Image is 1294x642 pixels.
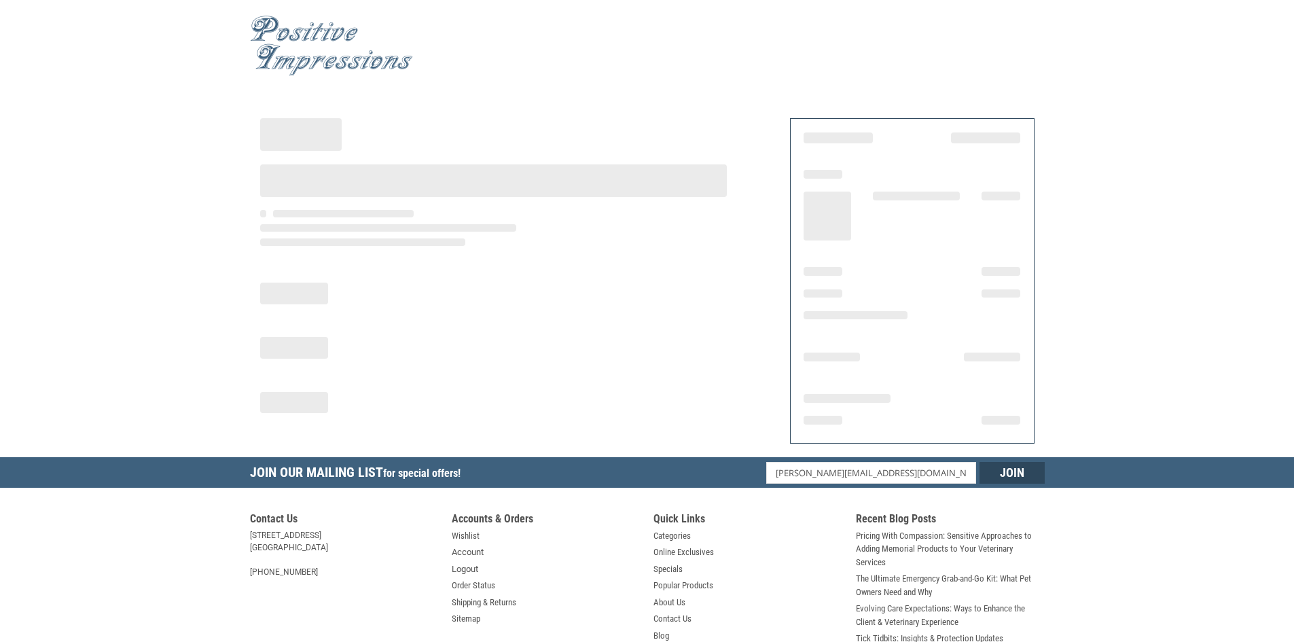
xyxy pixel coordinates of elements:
input: Join [980,462,1045,484]
input: Email [766,462,976,484]
a: The Ultimate Emergency Grab-and-Go Kit: What Pet Owners Need and Why [856,572,1045,599]
a: Wishlist [452,529,480,543]
a: About Us [653,596,685,609]
span: for special offers! [383,467,461,480]
a: Specials [653,563,683,576]
a: Logout [452,563,478,576]
a: Evolving Care Expectations: Ways to Enhance the Client & Veterinary Experience [856,602,1045,628]
a: Account [452,546,484,559]
a: Pricing With Compassion: Sensitive Approaches to Adding Memorial Products to Your Veterinary Serv... [856,529,1045,569]
h5: Accounts & Orders [452,512,641,529]
a: Popular Products [653,579,713,592]
h5: Recent Blog Posts [856,512,1045,529]
img: Positive Impressions [250,16,413,76]
a: Contact Us [653,612,691,626]
address: [STREET_ADDRESS] [GEOGRAPHIC_DATA] [PHONE_NUMBER] [250,529,439,578]
a: Categories [653,529,691,543]
a: Shipping & Returns [452,596,516,609]
h5: Join Our Mailing List [250,457,467,492]
h5: Contact Us [250,512,439,529]
a: Sitemap [452,612,480,626]
a: Order Status [452,579,495,592]
h5: Quick Links [653,512,842,529]
a: Online Exclusives [653,546,714,559]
